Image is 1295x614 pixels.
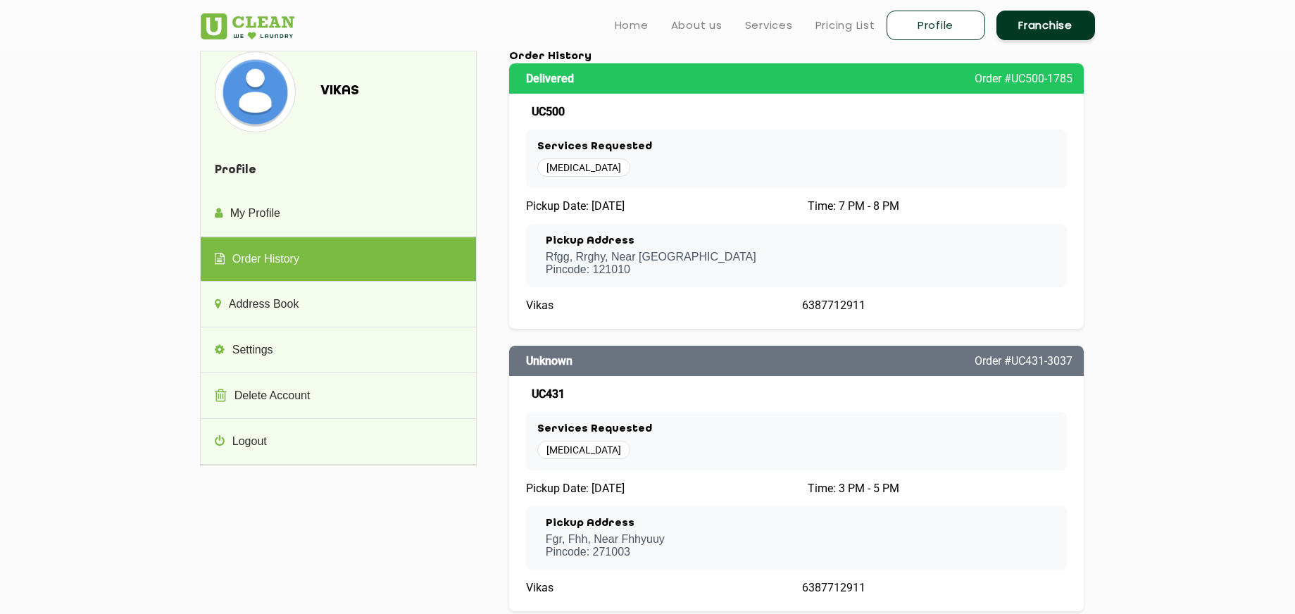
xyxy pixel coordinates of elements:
[526,581,553,594] span: Vikas
[201,420,476,465] a: Logout
[201,192,476,237] a: My Profile
[615,17,649,34] a: Home
[201,328,476,373] a: Settings
[532,105,565,118] span: UC500
[975,354,1072,368] span: Order #UC431-3037
[802,299,865,312] span: 6387712911
[526,354,573,368] span: Unknown
[526,299,553,312] span: Vikas
[996,11,1095,40] a: Franchise
[975,72,1072,85] span: Order #UC500-1785
[537,158,630,177] span: [MEDICAL_DATA]
[201,374,476,419] a: Delete Account
[537,141,1056,153] h3: Services Requested
[808,199,899,213] span: Time: 7 PM - 8 PM
[815,17,875,34] a: Pricing List
[526,72,574,85] span: Delivered
[671,17,722,34] a: About us
[201,150,476,192] h4: Profile
[201,282,476,327] a: Address Book
[546,533,665,558] p: Fgr, Fhh , Near Fhhyuuy Pincode: 271003
[320,83,437,99] h4: Vikas
[546,235,756,248] h3: Pickup Address
[808,482,899,495] span: Time: 3 PM - 5 PM
[509,51,1084,63] h1: Order History
[887,11,985,40] a: Profile
[546,518,665,530] h3: Pickup Address
[532,387,565,401] span: UC431
[745,17,793,34] a: Services
[802,581,865,594] span: 6387712911
[546,251,756,276] p: Rfgg, Rrghy , Near [GEOGRAPHIC_DATA] Pincode: 121010
[526,199,625,213] span: Pickup Date: [DATE]
[201,13,294,39] img: UClean Laundry and Dry Cleaning
[526,482,625,495] span: Pickup Date: [DATE]
[218,55,292,129] img: avatardefault_92824.png
[537,423,1056,436] h3: Services Requested
[537,441,630,459] span: [MEDICAL_DATA]
[201,237,476,282] a: Order History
